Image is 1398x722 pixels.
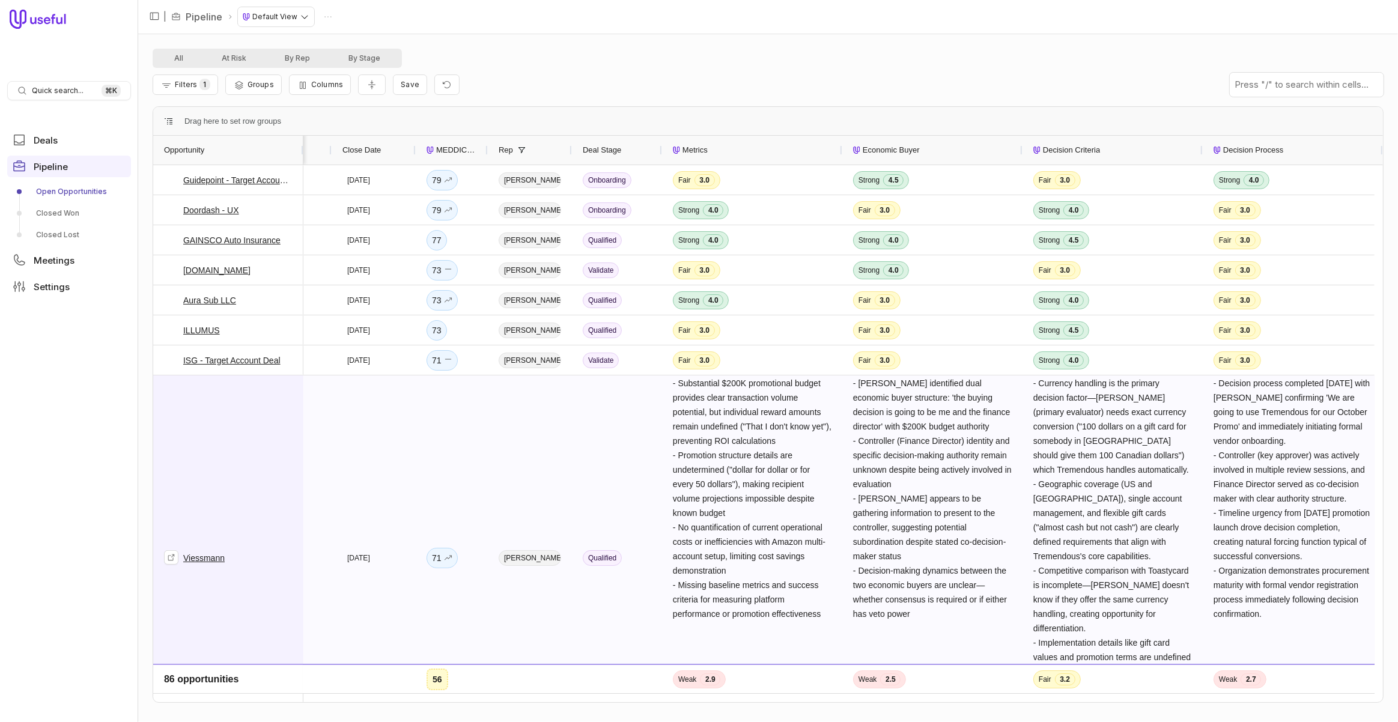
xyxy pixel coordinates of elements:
[432,203,452,217] div: 79
[1235,264,1256,276] span: 3.0
[432,551,452,565] div: 71
[7,182,131,244] div: Pipeline submenu
[436,143,477,157] span: MEDDICC Score
[7,129,131,151] a: Deals
[859,265,880,275] span: Strong
[34,136,58,145] span: Deals
[1063,204,1084,216] span: 4.0
[1230,73,1384,97] input: Press "/" to search within cells...
[183,203,239,217] a: Doordash - UX
[583,550,622,566] span: Qualified
[1235,204,1256,216] span: 3.0
[1063,294,1084,306] span: 4.0
[444,263,452,278] span: No change
[694,174,715,186] span: 3.0
[875,204,895,216] span: 3.0
[432,353,452,368] div: 71
[183,323,220,338] a: ILLUMUS
[347,326,370,335] time: [DATE]
[1039,265,1051,275] span: Fair
[432,323,442,338] div: 73
[401,80,419,89] span: Save
[875,294,895,306] span: 3.0
[248,80,274,89] span: Groups
[499,202,561,218] span: [PERSON_NAME]
[703,204,723,216] span: 4.0
[859,175,880,185] span: Strong
[186,10,222,24] a: Pipeline
[859,205,871,215] span: Fair
[7,182,131,201] a: Open Opportunities
[499,143,513,157] span: Rep
[183,353,281,368] a: ISG - Target Account Deal
[703,294,723,306] span: 4.0
[883,264,904,276] span: 4.0
[703,234,723,246] span: 4.0
[183,293,236,308] a: Aura Sub LLC
[883,174,904,186] span: 4.5
[1219,356,1232,365] span: Fair
[32,86,84,96] span: Quick search...
[153,74,218,95] button: Filter Pipeline
[432,233,442,247] div: 77
[342,143,381,157] span: Close Date
[883,234,904,246] span: 4.0
[432,263,452,278] div: 73
[694,354,715,366] span: 3.0
[678,326,691,335] span: Fair
[583,323,622,338] span: Qualified
[499,323,561,338] span: [PERSON_NAME]
[225,74,282,95] button: Group Pipeline
[175,80,197,89] span: Filters
[102,85,121,97] kbd: ⌘ K
[583,293,622,308] span: Qualified
[853,378,1014,619] span: - [PERSON_NAME] identified dual economic buyer structure: 'the buying decision is going to be me ...
[1219,205,1232,215] span: Fair
[183,263,251,278] a: [DOMAIN_NAME]
[678,265,691,275] span: Fair
[289,74,351,95] button: Columns
[859,356,871,365] span: Fair
[694,324,715,336] span: 3.0
[499,172,561,188] span: [PERSON_NAME]
[329,51,400,65] button: By Stage
[1033,378,1193,705] span: - Currency handling is the primary decision factor—[PERSON_NAME] (primary evaluator) needs exact ...
[875,324,895,336] span: 3.0
[875,354,895,366] span: 3.0
[183,173,293,187] a: Guidepoint - Target Account Deal
[1039,356,1060,365] span: Strong
[678,235,699,245] span: Strong
[1063,324,1084,336] span: 4.5
[347,356,370,365] time: [DATE]
[1219,175,1240,185] span: Strong
[1235,354,1256,366] span: 3.0
[347,265,370,275] time: [DATE]
[1033,136,1192,165] div: Decision Criteria
[583,202,631,218] span: Onboarding
[1055,264,1075,276] span: 3.0
[678,356,691,365] span: Fair
[432,173,452,187] div: 79
[499,232,561,248] span: [PERSON_NAME]
[1219,296,1232,305] span: Fair
[184,114,281,129] div: Row Groups
[347,296,370,305] time: [DATE]
[1219,235,1232,245] span: Fair
[499,293,561,308] span: [PERSON_NAME]
[1214,378,1372,619] span: - Decision process completed [DATE] with [PERSON_NAME] confirming 'We are going to use Tremendous...
[7,204,131,223] a: Closed Won
[1055,174,1075,186] span: 3.0
[34,256,74,265] span: Meetings
[678,205,699,215] span: Strong
[266,51,329,65] button: By Rep
[1219,265,1232,275] span: Fair
[1039,175,1051,185] span: Fair
[499,262,561,278] span: [PERSON_NAME]
[1039,326,1060,335] span: Strong
[1244,174,1264,186] span: 4.0
[499,550,561,566] span: [PERSON_NAME]
[7,276,131,297] a: Settings
[393,74,427,95] button: Create a new saved view
[583,353,619,368] span: Validate
[427,136,477,165] div: MEDDICC Score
